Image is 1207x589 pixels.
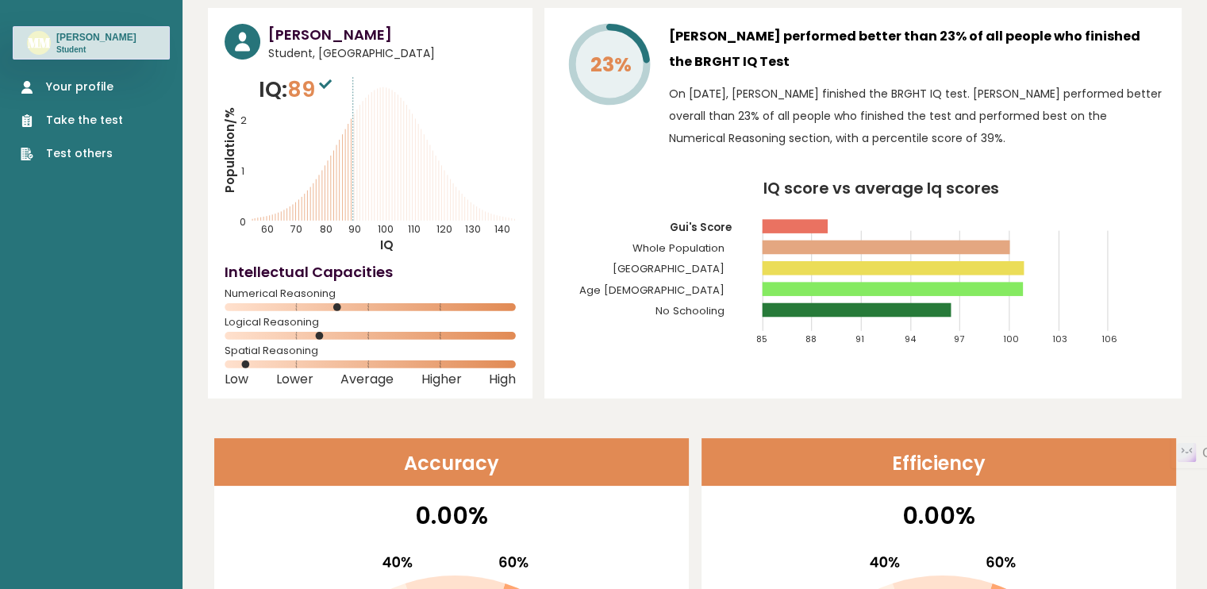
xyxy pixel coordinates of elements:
tspan: 88 [805,333,817,345]
span: Logical Reasoning [225,319,516,325]
tspan: 100 [1003,333,1019,345]
tspan: 110 [408,222,421,236]
tspan: IQ score vs average Iq scores [763,177,999,199]
tspan: 85 [756,333,767,345]
tspan: Gui's Score [670,220,732,235]
h3: [PERSON_NAME] [268,24,516,45]
h3: [PERSON_NAME] [56,31,136,44]
p: Student [56,44,136,56]
a: Your profile [21,79,123,95]
span: 89 [287,75,336,104]
p: On [DATE], [PERSON_NAME] finished the BRGHT IQ test. [PERSON_NAME] performed better overall than ... [669,83,1165,149]
tspan: 106 [1102,333,1118,345]
tspan: IQ [380,237,394,253]
tspan: Whole Population [632,241,725,256]
tspan: 140 [494,222,510,236]
tspan: 60 [262,222,275,236]
p: 0.00% [712,498,1166,533]
p: IQ: [259,74,336,106]
span: Student, [GEOGRAPHIC_DATA] [268,45,516,62]
tspan: 23% [590,51,632,79]
tspan: 94 [905,333,917,345]
tspan: Population/% [221,107,238,193]
header: Accuracy [214,438,689,486]
header: Efficiency [702,438,1176,486]
a: Test others [21,145,123,162]
tspan: 90 [348,222,361,236]
a: Take the test [21,112,123,129]
text: MM [28,33,51,52]
tspan: 70 [290,222,302,236]
tspan: 2 [240,114,247,127]
tspan: 100 [378,222,394,236]
h3: [PERSON_NAME] performed better than 23% of all people who finished the BRGHT IQ Test [669,24,1165,75]
span: Average [340,376,394,383]
tspan: 80 [320,222,333,236]
h4: Intellectual Capacities [225,261,516,283]
tspan: [GEOGRAPHIC_DATA] [613,261,725,276]
tspan: 97 [954,333,964,345]
tspan: 103 [1052,333,1067,345]
span: High [489,376,516,383]
tspan: 120 [436,222,452,236]
tspan: 130 [465,222,481,236]
span: Low [225,376,248,383]
tspan: 0 [240,215,246,229]
tspan: Age [DEMOGRAPHIC_DATA] [579,283,725,298]
span: Numerical Reasoning [225,291,516,297]
tspan: No Schooling [655,303,725,318]
tspan: 91 [855,333,864,345]
p: 0.00% [225,498,678,533]
span: Higher [421,376,462,383]
span: Lower [276,376,313,383]
span: Spatial Reasoning [225,348,516,354]
tspan: 1 [241,164,244,178]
